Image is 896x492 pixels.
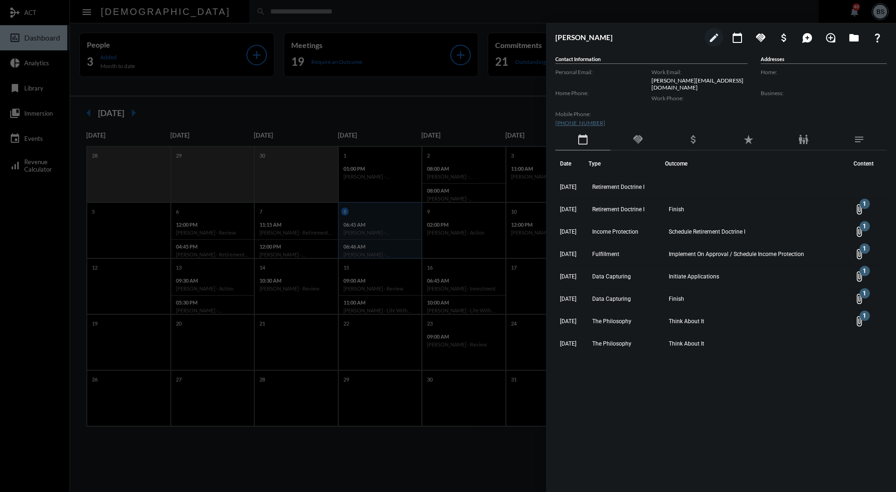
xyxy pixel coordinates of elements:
label: Business: [761,90,887,97]
span: [DATE] [560,251,576,257]
label: Home Phone: [555,90,651,97]
mat-icon: Open Content List [854,226,865,237]
span: [DATE] [560,318,576,325]
span: Retirement Doctrine I [592,184,644,190]
p: [PERSON_NAME][EMAIL_ADDRESS][DOMAIN_NAME] [651,77,748,91]
mat-icon: Open Content List [854,249,865,260]
button: Add Introduction [821,28,840,47]
span: Schedule Retirement Doctrine I [669,229,745,235]
span: Income Protection [592,229,638,235]
button: Add meeting [728,28,747,47]
span: [DATE] [560,229,576,235]
mat-icon: star_rate [743,134,754,145]
span: [DATE] [560,273,576,280]
span: The Philosophy [592,318,631,325]
mat-icon: maps_ugc [802,32,813,43]
button: What If? [868,28,887,47]
a: [PHONE_NUMBER] [555,119,605,126]
span: [DATE] [560,296,576,302]
mat-icon: loupe [825,32,836,43]
button: Add Commitment [751,28,770,47]
mat-icon: question_mark [872,32,883,43]
mat-icon: family_restroom [798,134,809,145]
mat-icon: handshake [632,134,644,145]
span: Implement On Approval / Schedule Income Protection [669,251,804,257]
mat-icon: Open Content List [854,293,865,305]
mat-icon: folder [848,32,860,43]
span: Finish [669,296,684,302]
button: edit person [705,28,723,47]
span: Retirement Doctrine I [592,206,644,213]
label: Work Email: [651,69,748,76]
span: Finish [669,206,684,213]
span: [DATE] [560,206,576,213]
span: Think About It [669,340,704,347]
label: Work Phone: [651,95,748,102]
mat-icon: calendar_today [732,32,743,43]
mat-icon: attach_money [778,32,790,43]
mat-icon: Open Content List [854,271,865,282]
span: Think About It [669,318,704,325]
h5: Addresses [761,56,887,64]
mat-icon: Open Content List [854,316,865,327]
span: Data Capturing [592,296,631,302]
mat-icon: calendar_today [577,134,588,145]
span: The Philosophy [592,340,631,347]
th: Date [555,151,588,177]
mat-icon: notes [854,134,865,145]
mat-icon: edit [708,32,720,43]
span: [DATE] [560,184,576,190]
button: Add Mention [798,28,817,47]
span: [DATE] [560,340,576,347]
h3: [PERSON_NAME] [555,33,700,42]
th: Type [588,151,665,177]
mat-icon: Open Content List [854,204,865,215]
mat-icon: attach_money [688,134,699,145]
label: Home: [761,69,887,76]
button: Archives [845,28,863,47]
th: Outcome [665,151,849,177]
label: Personal Email: [555,69,651,76]
span: Fulfillment [592,251,619,257]
span: Initiate Applications [669,273,719,280]
th: Content [849,151,887,177]
span: Data Capturing [592,273,631,280]
button: Add Business [775,28,793,47]
h5: Contact Information [555,56,748,64]
label: Mobile Phone: [555,111,651,118]
mat-icon: handshake [755,32,766,43]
